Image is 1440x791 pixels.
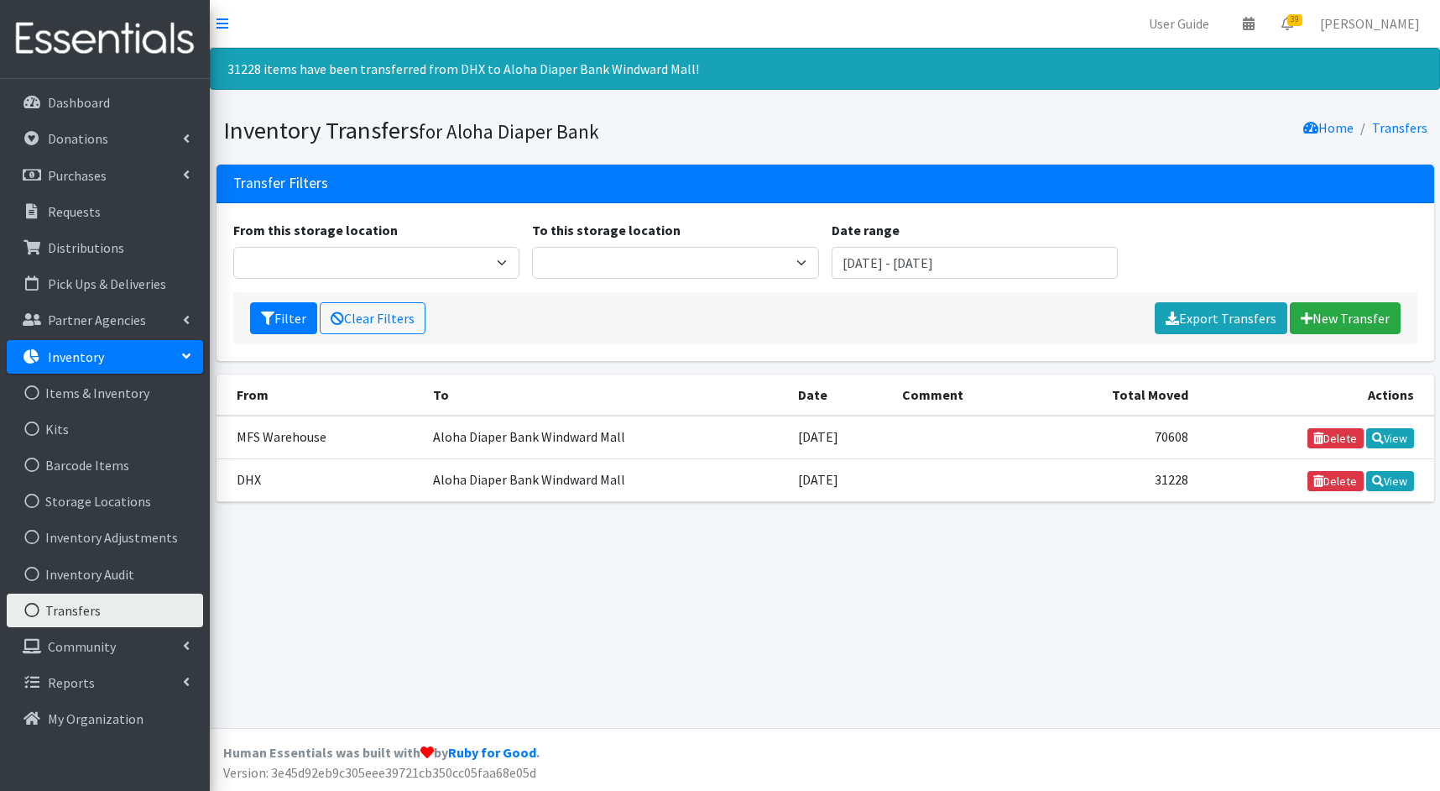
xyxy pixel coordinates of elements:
[1287,14,1302,26] span: 39
[223,744,540,761] strong: Human Essentials was built with by .
[788,416,892,459] td: [DATE]
[7,594,203,627] a: Transfers
[48,275,166,292] p: Pick Ups & Deliveries
[1307,471,1364,491] a: Delete
[1290,302,1401,334] a: New Transfer
[7,303,203,337] a: Partner Agencies
[448,744,536,761] a: Ruby for Good
[7,159,203,192] a: Purchases
[788,375,892,416] th: Date
[423,458,789,501] td: Aloha Diaper Bank Windward Mall
[1372,119,1427,136] a: Transfers
[1198,375,1433,416] th: Actions
[48,674,95,691] p: Reports
[217,458,423,501] td: DHX
[1307,7,1433,40] a: [PERSON_NAME]
[223,764,536,781] span: Version: 3e45d92eb9c305eee39721cb350cc05faa68e05d
[1032,375,1198,416] th: Total Moved
[892,375,1032,416] th: Comment
[7,448,203,482] a: Barcode Items
[7,86,203,119] a: Dashboard
[233,175,328,192] h3: Transfer Filters
[48,638,116,655] p: Community
[7,558,203,591] a: Inventory Audit
[1135,7,1223,40] a: User Guide
[832,247,1119,279] input: January 1, 2011 - December 31, 2011
[7,122,203,155] a: Donations
[320,302,425,334] a: Clear Filters
[250,302,317,334] button: Filter
[532,220,681,240] label: To this storage location
[1268,7,1307,40] a: 39
[1307,428,1364,448] a: Delete
[48,312,146,328] p: Partner Agencies
[7,231,203,265] a: Distributions
[48,167,107,184] p: Purchases
[48,94,110,111] p: Dashboard
[7,485,203,518] a: Storage Locations
[7,412,203,446] a: Kits
[217,375,423,416] th: From
[1366,428,1414,448] a: View
[1032,416,1198,459] td: 70608
[7,630,203,663] a: Community
[419,119,599,144] small: for Aloha Diaper Bank
[7,702,203,736] a: My Organization
[1303,119,1354,136] a: Home
[1366,471,1414,491] a: View
[7,340,203,374] a: Inventory
[7,267,203,301] a: Pick Ups & Deliveries
[7,11,203,67] img: HumanEssentials
[48,710,143,727] p: My Organization
[788,458,892,501] td: [DATE]
[48,348,104,365] p: Inventory
[48,239,124,256] p: Distributions
[832,220,900,240] label: Date range
[7,666,203,699] a: Reports
[48,203,101,220] p: Requests
[48,130,108,147] p: Donations
[1032,458,1198,501] td: 31228
[1155,302,1287,334] a: Export Transfers
[7,376,203,410] a: Items & Inventory
[233,220,398,240] label: From this storage location
[7,195,203,228] a: Requests
[7,521,203,554] a: Inventory Adjustments
[223,116,819,145] h1: Inventory Transfers
[423,375,789,416] th: To
[423,416,789,459] td: Aloha Diaper Bank Windward Mall
[217,416,423,459] td: MFS Warehouse
[210,48,1440,90] div: 31228 items have been transferred from DHX to Aloha Diaper Bank Windward Mall!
